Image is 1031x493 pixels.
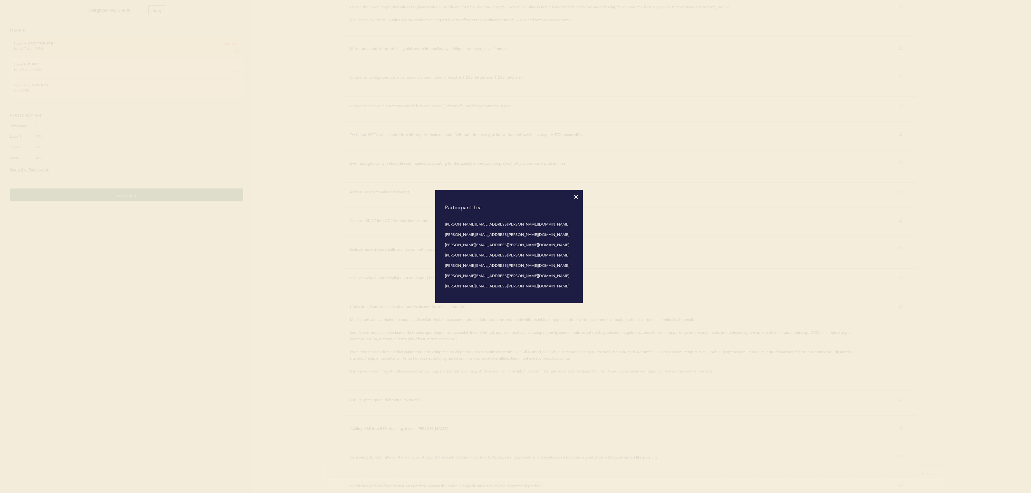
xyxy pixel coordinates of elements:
li: [PERSON_NAME][EMAIL_ADDRESS][PERSON_NAME][DOMAIN_NAME] [445,221,573,227]
li: [PERSON_NAME][EMAIL_ADDRESS][PERSON_NAME][DOMAIN_NAME] [445,283,573,289]
h4: Participant List [440,199,578,216]
li: [PERSON_NAME][EMAIL_ADDRESS][PERSON_NAME][DOMAIN_NAME] [445,242,573,248]
li: [PERSON_NAME][EMAIL_ADDRESS][PERSON_NAME][DOMAIN_NAME] [445,252,573,258]
li: [PERSON_NAME][EMAIL_ADDRESS][PERSON_NAME][DOMAIN_NAME] [445,231,573,238]
li: [PERSON_NAME][EMAIL_ADDRESS][PERSON_NAME][DOMAIN_NAME] [445,273,573,279]
li: [PERSON_NAME][EMAIL_ADDRESS][PERSON_NAME][DOMAIN_NAME] [445,262,573,269]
